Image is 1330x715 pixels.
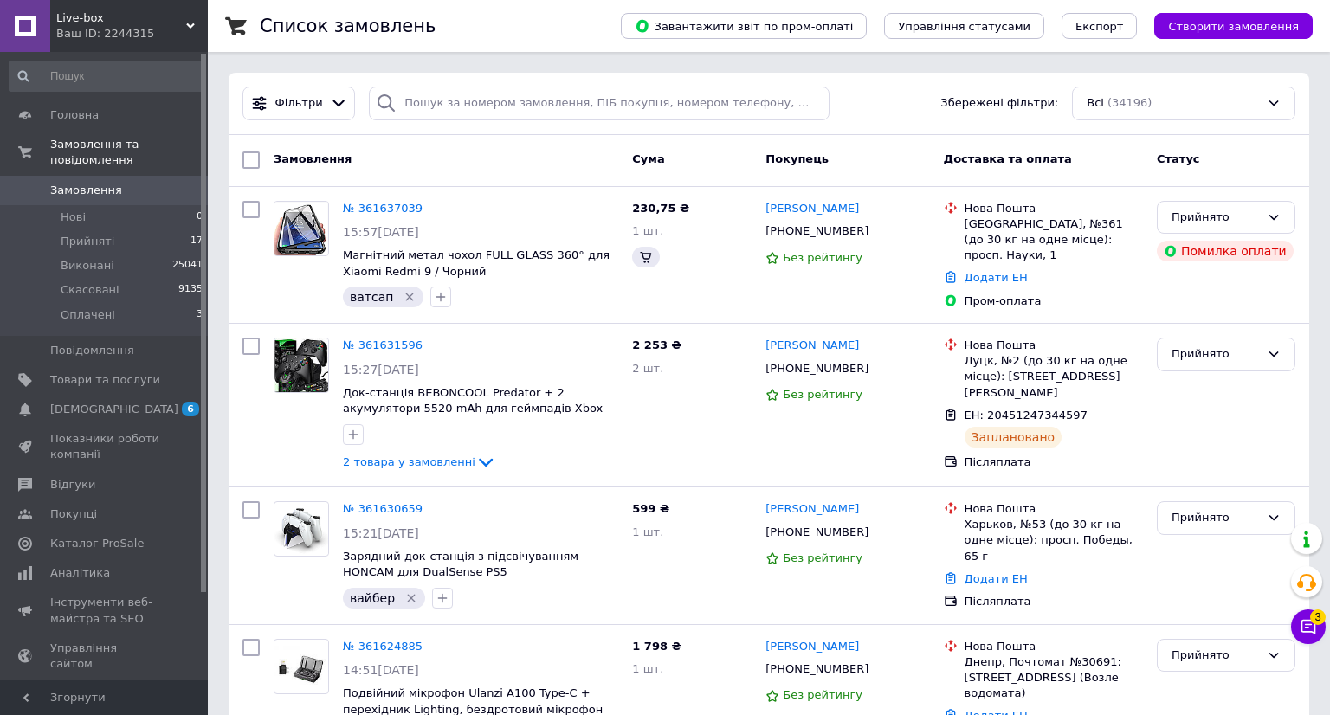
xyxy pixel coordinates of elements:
[369,87,830,120] input: Пошук за номером замовлення, ПІБ покупця, номером телефону, Email, номером накладної
[343,363,419,377] span: 15:27[DATE]
[635,18,853,34] span: Завантажити звіт по пром-оплаті
[762,220,872,242] div: [PHONE_NUMBER]
[965,338,1143,353] div: Нова Пошта
[61,234,114,249] span: Прийняті
[50,595,160,626] span: Інструменти веб-майстра та SEO
[898,20,1030,33] span: Управління статусами
[275,95,323,112] span: Фільтри
[632,202,689,215] span: 230,75 ₴
[765,501,859,518] a: [PERSON_NAME]
[632,362,663,375] span: 2 шт.
[944,152,1072,165] span: Доставка та оплата
[343,455,496,468] a: 2 товара у замовленні
[1291,609,1326,644] button: Чат з покупцем3
[965,454,1143,470] div: Післяплата
[1107,96,1152,109] span: (34196)
[61,258,114,274] span: Виконані
[61,282,119,298] span: Скасовані
[172,258,203,274] span: 25041
[343,386,603,431] a: Док-станція BEBONCOOL Predator + 2 акумулятори 5520 mAh для геймпадів Xbox One, Series S/X/Elite
[965,639,1143,654] div: Нова Пошта
[965,293,1143,309] div: Пром-оплата
[274,201,329,256] a: Фото товару
[965,517,1143,564] div: Харьков, №53 (до 30 кг на одне місце): просп. Победы, 65 г
[343,338,423,351] a: № 361631596
[343,550,578,579] a: Зарядний док-станція з підсвічуванням HONCAM для DualSense PS5
[762,521,872,544] div: [PHONE_NUMBER]
[783,688,862,701] span: Без рейтингу
[1087,95,1104,112] span: Всі
[343,502,423,515] a: № 361630659
[884,13,1044,39] button: Управління статусами
[1157,241,1294,261] div: Помилка оплати
[965,501,1143,517] div: Нова Пошта
[965,201,1143,216] div: Нова Пошта
[260,16,436,36] h1: Список замовлень
[197,209,203,225] span: 0
[632,662,663,675] span: 1 шт.
[56,26,208,42] div: Ваш ID: 2244315
[274,202,328,255] img: Фото товару
[1172,647,1260,665] div: Прийнято
[765,152,829,165] span: Покупець
[9,61,204,92] input: Пошук
[343,202,423,215] a: № 361637039
[1157,152,1200,165] span: Статус
[1075,20,1124,33] span: Експорт
[274,152,352,165] span: Замовлення
[274,639,329,694] a: Фото товару
[965,594,1143,609] div: Післяплата
[403,290,416,304] svg: Видалити мітку
[404,591,418,605] svg: Видалити мітку
[343,455,475,468] span: 2 товара у замовленні
[343,248,610,278] a: Магнітний метал чохол FULL GLASS 360° для Xiaomi Redmi 9 / Чорний
[50,641,160,672] span: Управління сайтом
[343,225,419,239] span: 15:57[DATE]
[783,551,862,564] span: Без рейтингу
[940,95,1058,112] span: Збережені фільтри:
[1172,509,1260,527] div: Прийнято
[274,501,329,557] a: Фото товару
[190,234,203,249] span: 17
[50,343,134,358] span: Повідомлення
[1168,20,1299,33] span: Створити замовлення
[1137,19,1313,32] a: Створити замовлення
[632,640,681,653] span: 1 798 ₴
[50,402,178,417] span: [DEMOGRAPHIC_DATA]
[965,572,1028,585] a: Додати ЕН
[965,353,1143,401] div: Луцк, №2 (до 30 кг на одне місце): [STREET_ADDRESS][PERSON_NAME]
[50,137,208,168] span: Замовлення та повідомлення
[632,525,663,538] span: 1 шт.
[965,654,1143,702] div: Днепр, Почтомат №30691: [STREET_ADDRESS] (Возле водомата)
[350,290,393,304] span: ватсап
[765,639,859,655] a: [PERSON_NAME]
[343,640,423,653] a: № 361624885
[343,526,419,540] span: 15:21[DATE]
[50,183,122,198] span: Замовлення
[1172,209,1260,227] div: Прийнято
[197,307,203,323] span: 3
[274,641,328,690] img: Фото товару
[56,10,186,26] span: Live-box
[1172,345,1260,364] div: Прийнято
[1154,13,1313,39] button: Створити замовлення
[1062,13,1138,39] button: Експорт
[783,251,862,264] span: Без рейтингу
[621,13,867,39] button: Завантажити звіт по пром-оплаті
[182,402,199,416] span: 6
[965,216,1143,264] div: [GEOGRAPHIC_DATA], №361 (до 30 кг на одне місце): просп. Науки, 1
[350,591,395,605] span: вайбер
[50,107,99,123] span: Головна
[274,338,329,393] a: Фото товару
[274,504,328,555] img: Фото товару
[965,427,1062,448] div: Заплановано
[965,409,1088,422] span: ЕН: 20451247344597
[178,282,203,298] span: 9135
[343,663,419,677] span: 14:51[DATE]
[762,658,872,680] div: [PHONE_NUMBER]
[765,201,859,217] a: [PERSON_NAME]
[765,338,859,354] a: [PERSON_NAME]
